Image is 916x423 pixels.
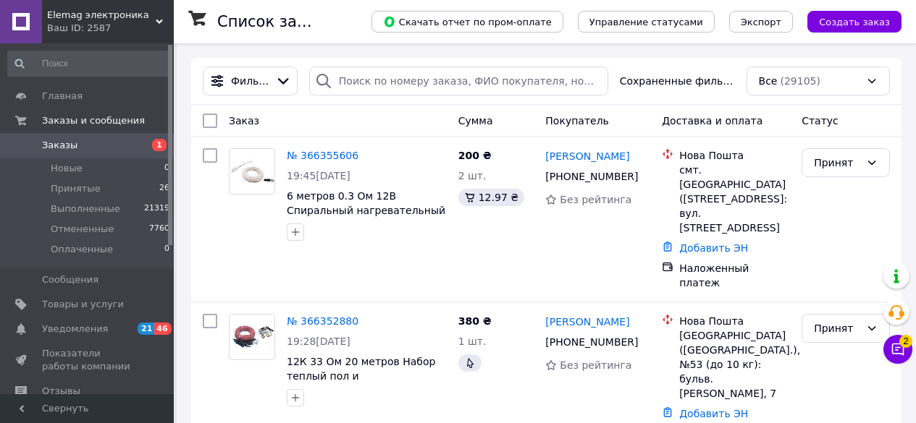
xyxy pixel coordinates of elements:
[149,223,169,236] span: 7760
[287,170,350,181] span: 19:45[DATE]
[679,328,790,401] div: [GEOGRAPHIC_DATA] ([GEOGRAPHIC_DATA].), №53 (до 10 кг): бульв. [PERSON_NAME], 7
[287,336,350,347] span: 19:28[DATE]
[662,115,762,127] span: Доставка и оплата
[578,11,715,33] button: Управление статусами
[793,15,902,27] a: Создать заказ
[560,194,631,205] span: Без рейтинга
[231,74,269,88] span: Фильтры
[7,51,171,77] input: Поиск
[560,359,631,371] span: Без рейтинга
[371,11,563,33] button: Скачать отчет по пром-оплате
[729,11,793,33] button: Экспорт
[383,15,552,28] span: Скачать отчет по пром-оплате
[679,163,790,235] div: смт. [GEOGRAPHIC_DATA] ([STREET_ADDRESS]: вул. [STREET_ADDRESS]
[458,115,493,127] span: Сумма
[229,115,259,127] span: Заказ
[679,408,748,419] a: Добавить ЭН
[42,385,80,398] span: Отзывы
[47,22,174,35] div: Ваш ID: 2587
[741,17,781,27] span: Экспорт
[229,148,275,195] a: Фото товару
[545,315,629,329] a: [PERSON_NAME]
[51,202,120,215] span: Выполненные
[51,223,114,236] span: Отмененные
[42,114,145,127] span: Заказы и сообщения
[152,139,167,151] span: 1
[42,298,124,311] span: Товары и услуги
[679,242,748,254] a: Добавить ЭН
[679,148,790,163] div: Нова Пошта
[144,202,169,215] span: 21319
[759,74,778,88] span: Все
[47,9,156,22] span: Elemag электроника
[42,139,77,152] span: Заказы
[679,314,790,328] div: Нова Пошта
[230,324,274,349] img: Фото товару
[679,261,790,290] div: Наложенный платеж
[589,17,703,27] span: Управление статусами
[807,11,902,33] button: Создать заказ
[229,314,275,360] a: Фото товару
[154,322,171,335] span: 46
[42,273,98,286] span: Сообщения
[802,115,839,127] span: Статус
[42,347,134,373] span: Показатели работы компании
[287,315,358,327] a: № 366352880
[458,336,487,347] span: 1 шт.
[545,115,609,127] span: Покупатель
[230,158,274,185] img: Фото товару
[287,356,435,396] a: 12К 33 Ом 20 метров Набор теплый пол и терморегулятор W3001
[51,243,113,256] span: Оплаченные
[51,182,101,195] span: Принятые
[51,162,83,175] span: Новые
[814,320,860,336] div: Принят
[42,90,83,103] span: Главная
[819,17,890,27] span: Создать заказ
[138,322,154,335] span: 21
[899,335,912,348] span: 2
[42,322,108,336] span: Уведомления
[287,190,445,231] a: 6 метров 0.3 Ом 12В Спиральный нагревательный провод
[458,150,492,161] span: 200 ₴
[780,75,820,87] span: (29105)
[545,336,638,348] span: [PHONE_NUMBER]
[287,150,358,161] a: № 366355606
[159,182,169,195] span: 26
[458,170,487,181] span: 2 шт.
[620,74,735,88] span: Сохраненные фильтры:
[164,162,169,175] span: 0
[309,67,608,95] input: Поиск по номеру заказа, ФИО покупателя, номеру телефона, Email, номеру накладной
[545,149,629,163] a: [PERSON_NAME]
[458,189,524,206] div: 12.97 ₴
[545,171,638,182] span: [PHONE_NUMBER]
[883,335,912,364] button: Чат с покупателем2
[164,243,169,256] span: 0
[814,155,860,171] div: Принят
[458,315,492,327] span: 380 ₴
[217,13,342,30] h1: Список заказов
